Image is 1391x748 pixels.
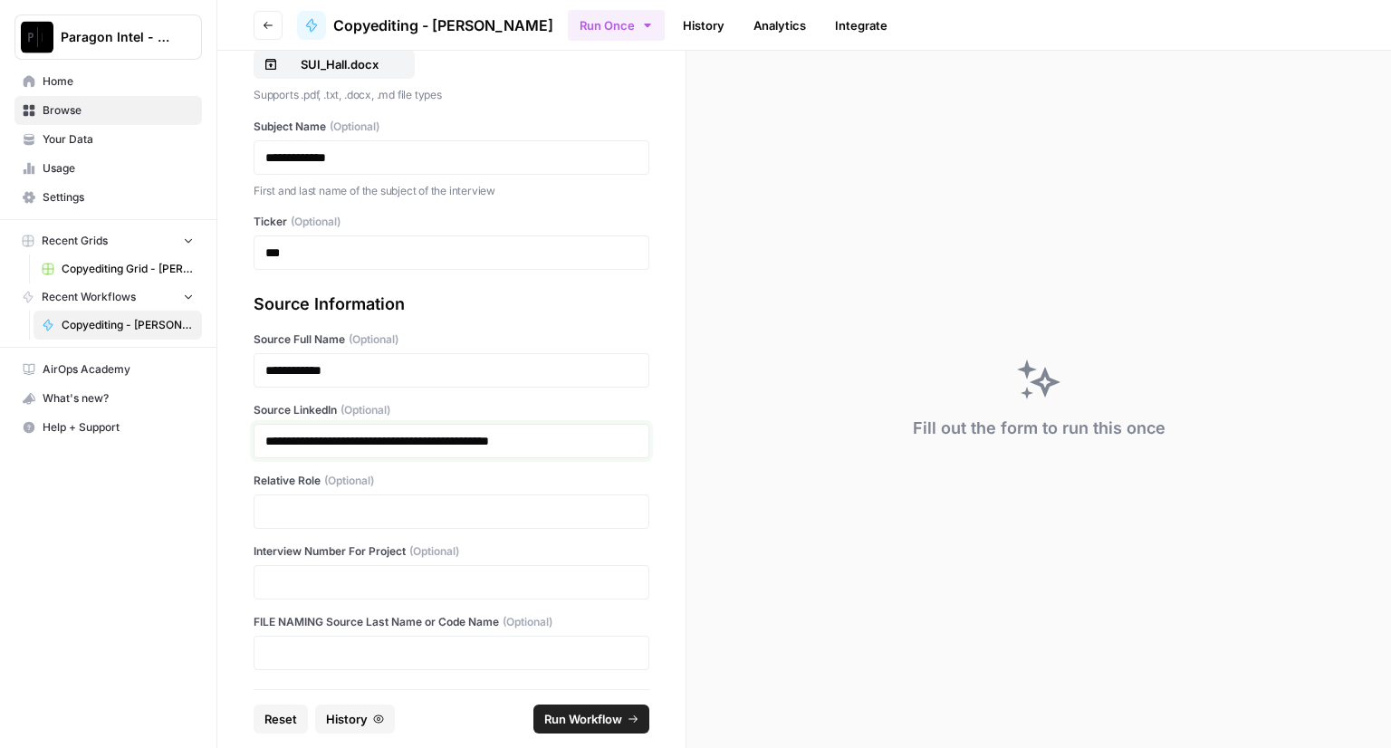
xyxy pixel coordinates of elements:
[254,292,649,317] div: Source Information
[254,705,308,734] button: Reset
[282,55,398,73] p: SUI_Hall.docx
[568,10,665,41] button: Run Once
[34,311,202,340] a: Copyediting - [PERSON_NAME]
[14,183,202,212] a: Settings
[14,413,202,442] button: Help + Support
[42,289,136,305] span: Recent Workflows
[503,614,552,630] span: (Optional)
[43,131,194,148] span: Your Data
[326,710,368,728] span: History
[14,227,202,254] button: Recent Grids
[14,125,202,154] a: Your Data
[743,11,817,40] a: Analytics
[14,384,202,413] button: What's new?
[349,331,398,348] span: (Optional)
[297,11,553,40] a: Copyediting - [PERSON_NAME]
[14,14,202,60] button: Workspace: Paragon Intel - Copyediting
[62,317,194,333] span: Copyediting - [PERSON_NAME]
[34,254,202,283] a: Copyediting Grid - [PERSON_NAME]
[42,233,108,249] span: Recent Grids
[21,21,53,53] img: Paragon Intel - Copyediting Logo
[254,543,649,560] label: Interview Number For Project
[824,11,898,40] a: Integrate
[324,473,374,489] span: (Optional)
[43,189,194,206] span: Settings
[330,119,379,135] span: (Optional)
[14,355,202,384] a: AirOps Academy
[254,331,649,348] label: Source Full Name
[254,402,649,418] label: Source LinkedIn
[43,73,194,90] span: Home
[291,214,341,230] span: (Optional)
[254,50,415,79] button: SUI_Hall.docx
[14,67,202,96] a: Home
[315,705,395,734] button: History
[14,283,202,311] button: Recent Workflows
[14,96,202,125] a: Browse
[254,473,649,489] label: Relative Role
[15,385,201,412] div: What's new?
[264,710,297,728] span: Reset
[544,710,622,728] span: Run Workflow
[43,102,194,119] span: Browse
[254,614,649,630] label: FILE NAMING Source Last Name or Code Name
[672,11,735,40] a: History
[254,86,649,104] p: Supports .pdf, .txt, .docx, .md file types
[43,160,194,177] span: Usage
[254,119,649,135] label: Subject Name
[254,182,649,200] p: First and last name of the subject of the interview
[62,261,194,277] span: Copyediting Grid - [PERSON_NAME]
[14,154,202,183] a: Usage
[913,416,1166,441] div: Fill out the form to run this once
[341,402,390,418] span: (Optional)
[61,28,170,46] span: Paragon Intel - Copyediting
[43,419,194,436] span: Help + Support
[533,705,649,734] button: Run Workflow
[43,361,194,378] span: AirOps Academy
[254,214,649,230] label: Ticker
[333,14,553,36] span: Copyediting - [PERSON_NAME]
[409,543,459,560] span: (Optional)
